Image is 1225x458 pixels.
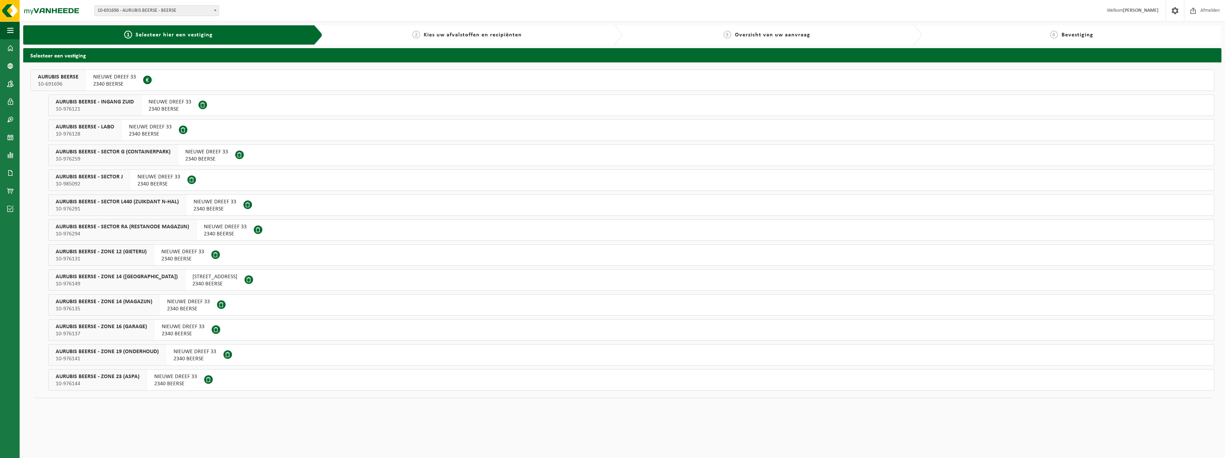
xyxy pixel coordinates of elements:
span: 10-976141 [56,355,159,362]
span: AURUBIS BEERSE [38,73,79,81]
h2: Selecteer een vestiging [23,48,1221,62]
span: NIEUWE DREEF 33 [167,298,210,305]
span: 10-976144 [56,380,140,387]
span: NIEUWE DREEF 33 [173,348,216,355]
span: NIEUWE DREEF 33 [204,223,247,230]
span: 2340 BEERSE [154,380,197,387]
span: AURUBIS BEERSE - ZONE 19 (ONDERHOUD) [56,348,159,355]
span: NIEUWE DREEF 33 [93,73,136,81]
span: AURUBIS BEERSE - ZONE 14 ([GEOGRAPHIC_DATA]) [56,273,178,280]
span: [STREET_ADDRESS] [192,273,237,280]
span: 1 [124,31,132,39]
span: NIEUWE DREEF 33 [162,323,205,330]
span: 2340 BEERSE [137,180,180,188]
span: 2340 BEERSE [193,205,236,213]
span: NIEUWE DREEF 33 [185,148,228,156]
span: 10-976128 [56,131,114,138]
span: 10-976149 [56,280,178,287]
span: 10-976131 [56,255,147,263]
span: Overzicht van uw aanvraag [735,32,810,38]
span: NIEUWE DREEF 33 [154,373,197,380]
span: 2340 BEERSE [161,255,204,263]
span: AURUBIS BEERSE - ZONE 16 (GARAGE) [56,323,147,330]
span: 10-985092 [56,180,123,188]
span: NIEUWE DREEF 33 [148,98,191,106]
span: AURUBIS BEERSE - SECTOR G (CONTAINERPARK) [56,148,171,156]
button: AURUBIS BEERSE - ZONE 14 (MAGAZIJN) 10-976135 NIEUWE DREEF 332340 BEERSE [48,294,1214,316]
span: NIEUWE DREEF 33 [129,123,172,131]
span: AURUBIS BEERSE - SECTOR RA (RESTANODE MAGAZIJN) [56,223,189,230]
span: 10-691696 - AURUBIS BEERSE - BEERSE [94,5,219,16]
button: AURUBIS BEERSE - SECTOR G (CONTAINERPARK) 10-976259 NIEUWE DREEF 332340 BEERSE [48,144,1214,166]
span: AURUBIS BEERSE - SECTOR J [56,173,123,180]
span: 2340 BEERSE [148,106,191,113]
button: AURUBIS BEERSE - ZONE 19 (ONDERHOUD) 10-976141 NIEUWE DREEF 332340 BEERSE [48,344,1214,366]
button: AURUBIS BEERSE - LABO 10-976128 NIEUWE DREEF 332340 BEERSE [48,119,1214,141]
span: 2340 BEERSE [162,330,205,337]
button: AURUBIS BEERSE - SECTOR J 10-985092 NIEUWE DREEF 332340 BEERSE [48,169,1214,191]
span: 10-976121 [56,106,134,113]
span: 10-976137 [56,330,147,337]
span: 4 [1050,31,1058,39]
span: AURUBIS BEERSE - ZONE 14 (MAGAZIJN) [56,298,152,305]
span: AURUBIS BEERSE - SECTOR L440 (ZUIKDANT N-HAL) [56,198,179,205]
span: NIEUWE DREEF 33 [193,198,236,205]
span: 2340 BEERSE [185,156,228,163]
span: 2340 BEERSE [129,131,172,138]
span: 10-976135 [56,305,152,312]
button: AURUBIS BEERSE 10-691696 NIEUWE DREEF 332340 BEERSE [30,70,1214,91]
span: 2340 BEERSE [204,230,247,238]
span: AURUBIS BEERSE - INGANG ZUID [56,98,134,106]
strong: [PERSON_NAME] [1123,8,1159,13]
span: 10-976259 [56,156,171,163]
button: AURUBIS BEERSE - SECTOR L440 (ZUIKDANT N-HAL) 10-976291 NIEUWE DREEF 332340 BEERSE [48,194,1214,216]
span: 10-691696 [38,81,79,88]
button: AURUBIS BEERSE - INGANG ZUID 10-976121 NIEUWE DREEF 332340 BEERSE [48,95,1214,116]
button: AURUBIS BEERSE - ZONE 23 (ASPA) 10-976144 NIEUWE DREEF 332340 BEERSE [48,369,1214,391]
button: AURUBIS BEERSE - SECTOR RA (RESTANODE MAGAZIJN) 10-976294 NIEUWE DREEF 332340 BEERSE [48,219,1214,241]
span: 2340 BEERSE [173,355,216,362]
span: Selecteer hier een vestiging [136,32,213,38]
span: NIEUWE DREEF 33 [137,173,180,180]
span: 10-976291 [56,205,179,213]
button: AURUBIS BEERSE - ZONE 12 (GIETERIJ) 10-976131 NIEUWE DREEF 332340 BEERSE [48,244,1214,266]
span: 10-976294 [56,230,189,238]
span: AURUBIS BEERSE - ZONE 12 (GIETERIJ) [56,248,147,255]
span: 2 [412,31,420,39]
button: AURUBIS BEERSE - ZONE 14 ([GEOGRAPHIC_DATA]) 10-976149 [STREET_ADDRESS]2340 BEERSE [48,269,1214,291]
span: AURUBIS BEERSE - ZONE 23 (ASPA) [56,373,140,380]
button: AURUBIS BEERSE - ZONE 16 (GARAGE) 10-976137 NIEUWE DREEF 332340 BEERSE [48,319,1214,341]
span: 10-691696 - AURUBIS BEERSE - BEERSE [95,6,219,16]
span: NIEUWE DREEF 33 [161,248,204,255]
span: AURUBIS BEERSE - LABO [56,123,114,131]
span: 3 [724,31,731,39]
span: 2340 BEERSE [192,280,237,287]
span: Bevestiging [1062,32,1093,38]
span: Kies uw afvalstoffen en recipiënten [424,32,522,38]
span: 2340 BEERSE [167,305,210,312]
span: 2340 BEERSE [93,81,136,88]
